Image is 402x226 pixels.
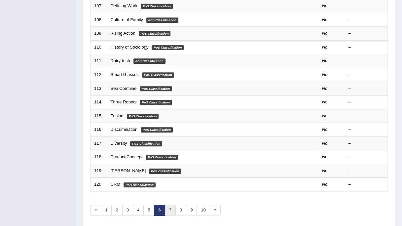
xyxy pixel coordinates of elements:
a: Three Robots [111,99,137,104]
div: – [348,17,384,23]
a: Smart Glasses [111,72,139,77]
a: 9 [186,205,197,216]
a: Culture of Family [111,17,143,22]
a: 4 [133,205,144,216]
em: No [322,154,328,159]
em: PoS Classification [141,127,173,132]
td: 110 [91,40,107,54]
td: 117 [91,136,107,150]
div: – [348,168,384,174]
a: » [210,205,221,216]
a: 1 [101,205,112,216]
a: 5 [143,205,154,216]
em: No [322,141,328,146]
a: Sea Combine [111,86,137,91]
td: 115 [91,109,107,123]
em: No [322,17,328,22]
td: 109 [91,27,107,41]
a: « [90,205,101,216]
div: – [348,99,384,105]
div: – [348,86,384,92]
em: PoS Classification [149,169,181,174]
em: PoS Classification [140,100,172,105]
td: 111 [91,54,107,68]
a: Fusion [111,113,124,118]
em: No [322,113,328,118]
td: 112 [91,68,107,82]
td: 113 [91,82,107,95]
a: CRM [111,182,121,187]
td: 108 [91,13,107,27]
a: Diversity [111,141,127,146]
div: – [348,181,384,188]
em: No [322,99,328,104]
em: No [322,58,328,63]
div: – [348,58,384,64]
em: PoS Classification [141,4,173,9]
div: – [348,3,384,9]
div: – [348,44,384,51]
td: 120 [91,178,107,192]
td: 116 [91,123,107,137]
em: No [322,72,328,77]
a: 7 [165,205,176,216]
a: Dairy-tech [111,58,130,63]
em: PoS Classification [130,141,162,146]
a: 10 [197,205,210,216]
em: PoS Classification [142,72,174,78]
td: 119 [91,164,107,178]
em: No [322,31,328,36]
a: Defining Work [111,3,137,8]
a: Product Concept [111,154,143,159]
em: No [322,168,328,173]
em: PoS Classification [152,45,184,50]
div: – [348,140,384,147]
a: 8 [175,205,186,216]
em: No [322,127,328,132]
a: Discrimination [111,127,138,132]
div: – [348,113,384,119]
a: Rising Action [111,31,135,36]
td: 114 [91,95,107,109]
div: – [348,72,384,78]
em: No [322,86,328,91]
em: PoS Classification [146,18,178,23]
em: No [322,45,328,50]
a: History of Sociology [111,45,149,50]
em: No [322,182,328,187]
a: 2 [111,205,122,216]
a: 3 [122,205,133,216]
em: PoS Classification [127,114,159,119]
em: PoS Classification [133,58,165,64]
em: PoS Classification [139,31,171,36]
div: – [348,154,384,160]
em: PoS Classification [140,86,172,92]
em: PoS Classification [124,182,156,188]
a: 6 [154,205,165,216]
em: PoS Classification [146,155,178,160]
div: – [348,30,384,37]
a: [PERSON_NAME] [111,168,146,173]
td: 118 [91,150,107,164]
em: No [322,3,328,8]
div: – [348,127,384,133]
